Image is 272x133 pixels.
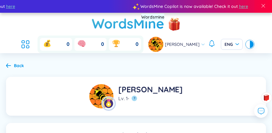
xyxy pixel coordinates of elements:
[101,41,104,48] span: 0
[118,95,183,102] div: 1 -
[239,3,248,10] span: here
[148,37,165,52] a: avatar
[168,15,180,33] img: flashSalesIcon.a7f4f837.png
[67,41,70,48] span: 0
[224,41,239,47] span: ENG
[148,37,163,52] img: avatar
[165,41,200,48] span: [PERSON_NAME]
[132,96,137,101] button: ?
[136,41,139,48] span: 0
[6,63,24,69] a: Back
[6,3,15,10] span: here
[118,84,183,95] div: [PERSON_NAME]
[92,13,164,34] a: WordsMine
[118,95,125,102] span: Lv.
[89,84,113,108] img: avatar
[101,96,116,111] img: level
[14,62,24,69] div: Back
